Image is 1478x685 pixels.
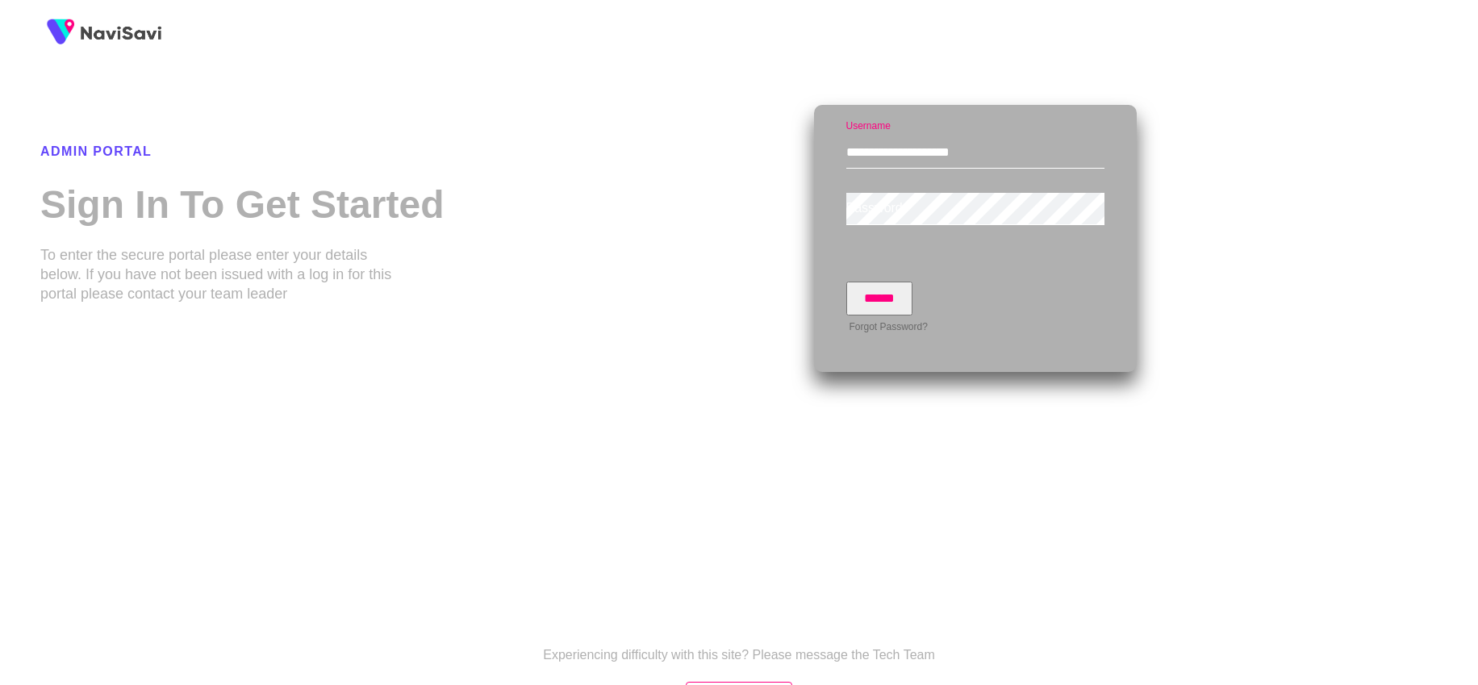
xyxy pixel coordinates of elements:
div: Admin Portal [40,145,476,158]
p: To enter the secure portal please enter your details below. If you have not been issued with a lo... [40,245,395,303]
p: Experiencing difficulty with this site? Please message the Tech Team [543,648,935,662]
img: fireSpot [81,24,161,40]
p: Forgot Password? [846,315,1104,340]
img: fireSpot [40,12,81,52]
h1: Sign In To Get Started [40,184,476,227]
